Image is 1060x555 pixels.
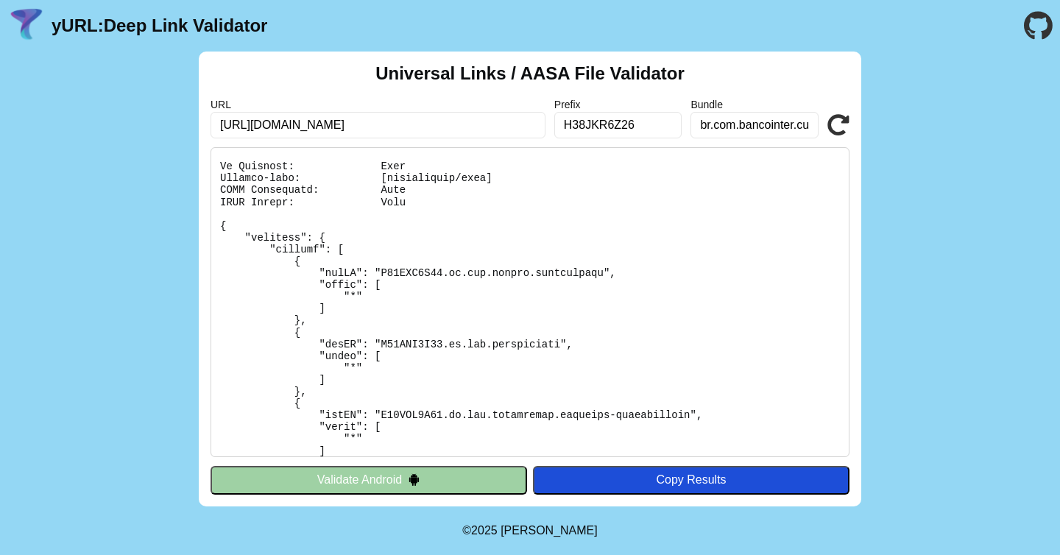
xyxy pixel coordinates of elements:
[7,7,46,45] img: yURL Logo
[690,99,819,110] label: Bundle
[471,524,498,537] span: 2025
[52,15,267,36] a: yURL:Deep Link Validator
[211,112,545,138] input: Required
[554,99,682,110] label: Prefix
[554,112,682,138] input: Optional
[408,473,420,486] img: droidIcon.svg
[540,473,842,487] div: Copy Results
[462,506,597,555] footer: ©
[501,524,598,537] a: Michael Ibragimchayev's Personal Site
[375,63,685,84] h2: Universal Links / AASA File Validator
[211,147,849,457] pre: Lorem ipsu do: sitam://consect-adi.elits.doe.te/.inci-utlab/etdol-mag-aliq-enimadminim Ve Quisnos...
[211,99,545,110] label: URL
[690,112,819,138] input: Optional
[533,466,849,494] button: Copy Results
[211,466,527,494] button: Validate Android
